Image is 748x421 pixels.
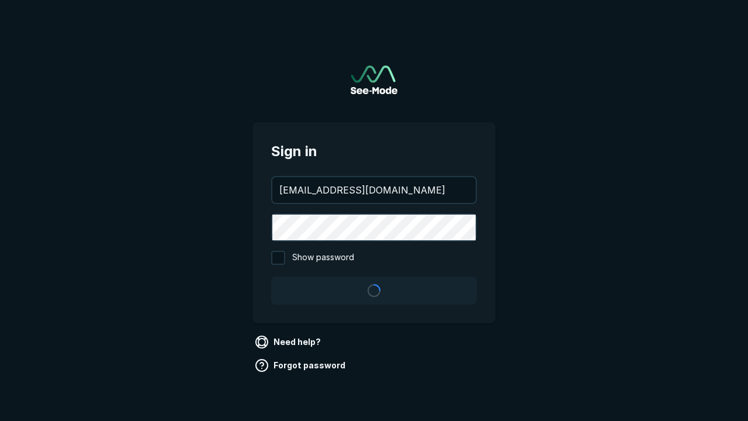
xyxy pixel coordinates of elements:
span: Sign in [271,141,477,162]
input: your@email.com [272,177,476,203]
a: Need help? [252,333,325,351]
img: See-Mode Logo [351,65,397,94]
span: Show password [292,251,354,265]
a: Go to sign in [351,65,397,94]
a: Forgot password [252,356,350,375]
